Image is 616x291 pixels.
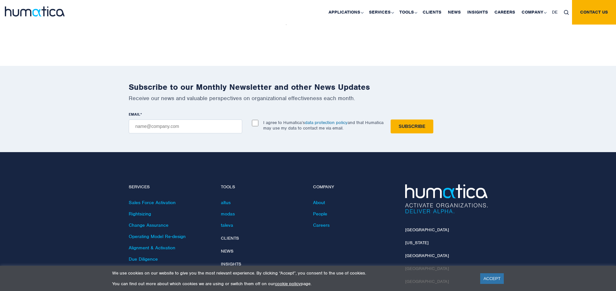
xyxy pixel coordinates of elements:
a: Sales Force Activation [129,200,176,205]
a: [GEOGRAPHIC_DATA] [405,253,449,258]
a: News [221,248,233,254]
img: Humatica [405,184,488,213]
input: I agree to Humatica’sdata protection policyand that Humatica may use my data to contact me via em... [252,120,258,126]
a: People [313,211,327,217]
a: taleva [221,222,233,228]
a: [GEOGRAPHIC_DATA] [405,227,449,233]
a: Careers [313,222,330,228]
a: data protection policy [305,120,348,125]
a: Change Assurance [129,222,168,228]
a: Insights [221,261,241,267]
a: altus [221,200,231,205]
a: Clients [221,235,239,241]
a: modas [221,211,235,217]
h2: Subscribe to our Monthly Newsletter and other News Updates [129,82,488,92]
a: Due Diligence [129,256,158,262]
a: Alignment & Activation [129,245,175,251]
img: search_icon [564,10,569,15]
a: [US_STATE] [405,240,428,245]
h4: Tools [221,184,303,190]
h4: Services [129,184,211,190]
input: Subscribe [391,120,433,133]
span: EMAIL [129,112,140,117]
p: We use cookies on our website to give you the most relevant experience. By clicking “Accept”, you... [112,270,472,276]
p: I agree to Humatica’s and that Humatica may use my data to contact me via email. [263,120,384,131]
a: Rightsizing [129,211,151,217]
p: Receive our news and valuable perspectives on organizational effectiveness each month. [129,95,488,102]
a: Operating Model Re-design [129,234,186,239]
img: logo [5,6,65,16]
input: name@company.com [129,120,242,133]
span: DE [552,9,557,15]
a: About [313,200,325,205]
h4: Company [313,184,395,190]
a: cookie policy [275,281,301,286]
a: ACCEPT [480,273,504,284]
p: You can find out more about which cookies we are using or switch them off on our page. [112,281,472,286]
